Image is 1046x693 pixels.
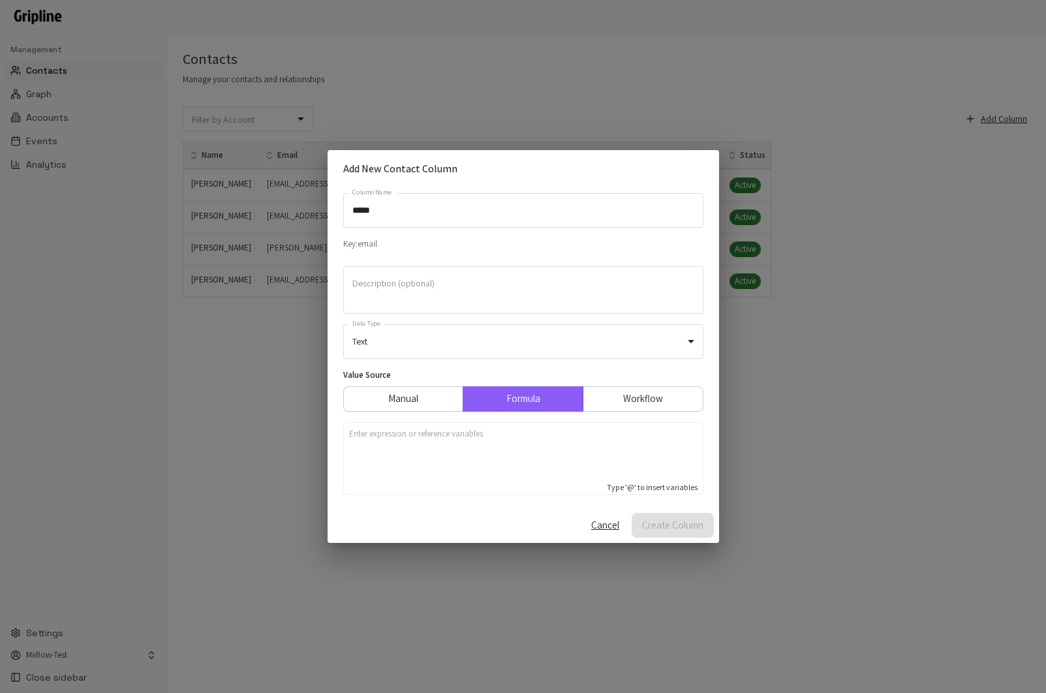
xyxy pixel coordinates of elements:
[352,187,392,197] label: Column Name
[352,318,381,328] label: Data Type
[463,386,583,411] button: Formula
[343,369,703,382] p: Value Source
[343,238,703,251] p: Key: email
[328,150,719,188] h2: Add New Contact Column
[607,480,698,494] span: Type '@' to insert variables
[583,386,703,411] button: Workflow
[343,386,464,411] button: Manual
[343,324,703,359] div: Text
[585,513,626,538] button: Cancel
